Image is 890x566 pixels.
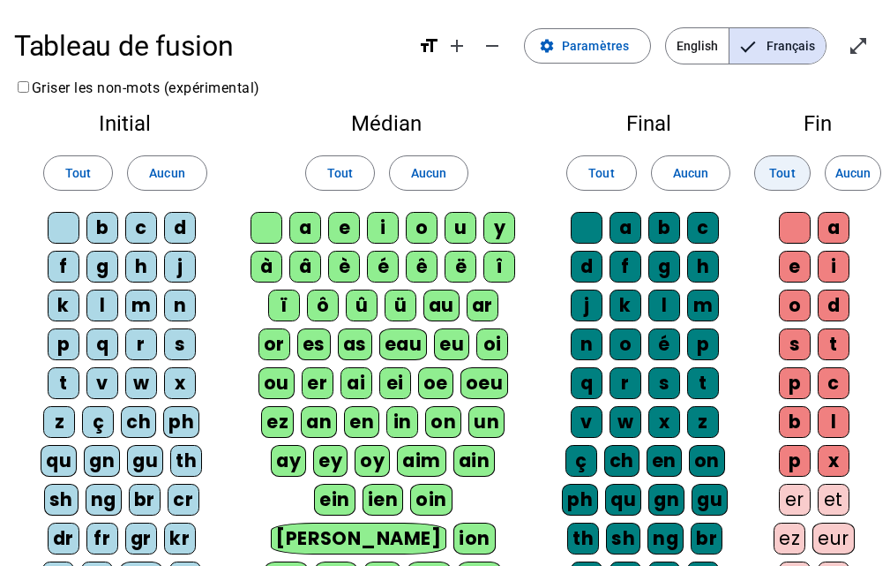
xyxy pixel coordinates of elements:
[125,251,157,283] div: h
[468,406,505,438] div: un
[258,367,295,399] div: ou
[848,35,869,57] mat-icon: open_in_full
[425,406,461,438] div: on
[43,406,75,438] div: z
[121,406,156,438] div: ch
[453,445,496,477] div: ain
[41,445,77,477] div: qu
[610,406,641,438] div: w
[82,406,114,438] div: ç
[689,445,725,477] div: on
[48,251,79,283] div: f
[43,155,113,191] button: Tout
[314,484,355,516] div: ein
[389,155,468,191] button: Aucun
[258,328,290,360] div: or
[446,35,467,57] mat-icon: add
[163,406,199,438] div: ph
[125,212,157,244] div: c
[567,523,599,555] div: th
[779,251,811,283] div: e
[605,484,641,516] div: qu
[125,290,157,321] div: m
[687,290,719,321] div: m
[125,367,157,399] div: w
[418,35,439,57] mat-icon: format_size
[379,328,428,360] div: eau
[18,81,29,93] input: Griser les non-mots (expérimental)
[367,212,399,244] div: i
[86,212,118,244] div: b
[338,328,372,360] div: as
[483,251,515,283] div: î
[566,155,636,191] button: Tout
[164,367,196,399] div: x
[48,290,79,321] div: k
[648,406,680,438] div: x
[687,251,719,283] div: h
[86,251,118,283] div: g
[818,212,849,244] div: a
[648,251,680,283] div: g
[812,523,855,555] div: eur
[86,328,118,360] div: q
[346,290,378,321] div: û
[610,251,641,283] div: f
[363,484,404,516] div: ien
[818,406,849,438] div: l
[327,162,353,184] span: Tout
[835,162,871,184] span: Aucun
[565,445,597,477] div: ç
[562,35,629,57] span: Paramètres
[48,523,79,555] div: dr
[86,290,118,321] div: l
[647,523,684,555] div: ng
[340,367,372,399] div: ai
[261,406,294,438] div: ez
[754,155,811,191] button: Tout
[647,445,682,477] div: en
[65,162,91,184] span: Tout
[164,523,196,555] div: kr
[571,328,602,360] div: n
[779,367,811,399] div: p
[410,484,452,516] div: oin
[482,35,503,57] mat-icon: remove
[418,367,453,399] div: oe
[411,162,446,184] span: Aucun
[302,367,333,399] div: er
[445,212,476,244] div: u
[779,328,811,360] div: s
[687,367,719,399] div: t
[14,18,404,74] h1: Tableau de fusion
[164,290,196,321] div: n
[48,367,79,399] div: t
[386,406,418,438] div: in
[367,251,399,283] div: é
[691,523,722,555] div: br
[818,484,849,516] div: et
[149,162,184,184] span: Aucun
[571,290,602,321] div: j
[397,445,446,477] div: aim
[648,212,680,244] div: b
[328,212,360,244] div: e
[779,406,811,438] div: b
[606,523,640,555] div: sh
[687,328,719,360] div: p
[355,445,390,477] div: oy
[445,251,476,283] div: ë
[610,367,641,399] div: r
[539,38,555,54] mat-icon: settings
[84,445,120,477] div: gn
[305,155,375,191] button: Tout
[779,445,811,477] div: p
[551,113,745,134] h2: Final
[86,523,118,555] div: fr
[687,212,719,244] div: c
[729,28,826,64] span: Français
[687,406,719,438] div: z
[769,162,795,184] span: Tout
[665,27,826,64] mat-button-toggle-group: Language selection
[289,212,321,244] div: a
